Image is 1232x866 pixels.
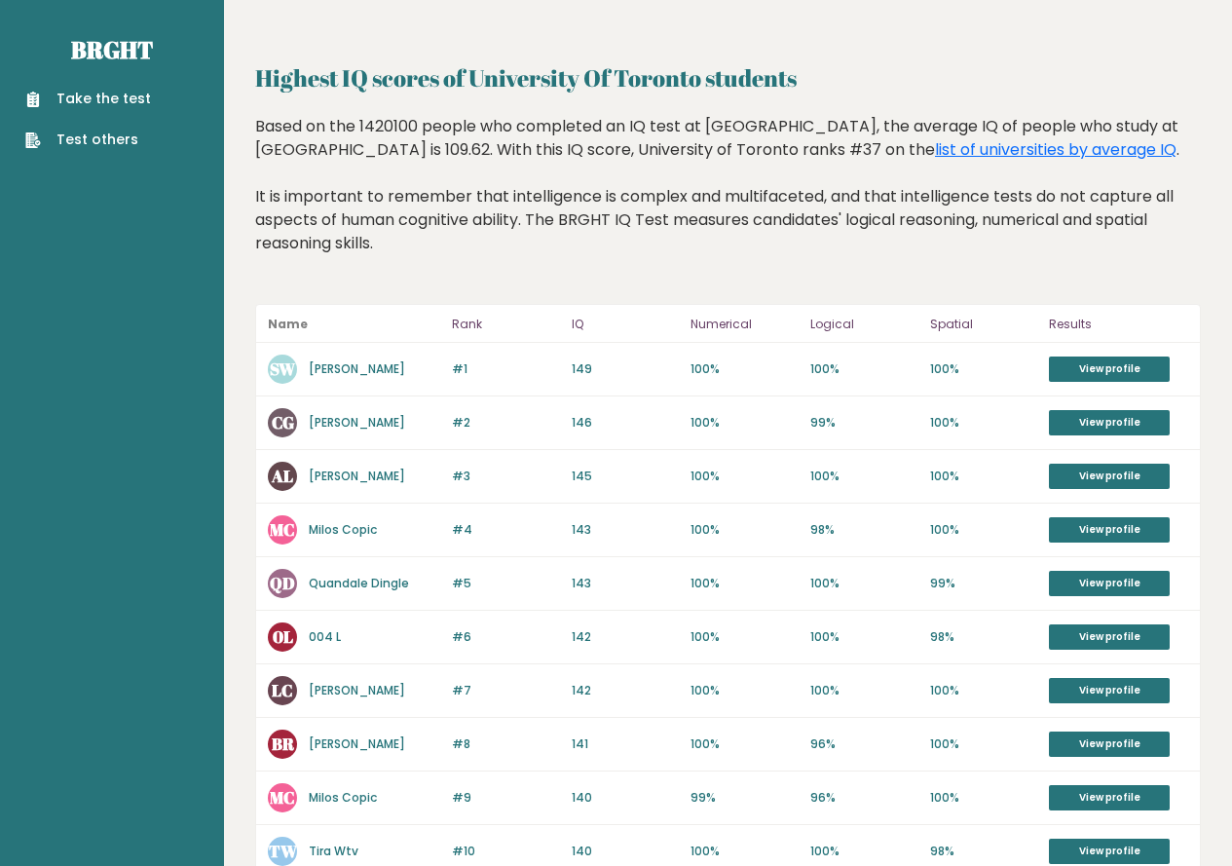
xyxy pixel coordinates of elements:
[930,789,1038,807] p: 100%
[309,628,341,645] a: 004 L
[810,313,918,336] p: Logical
[691,628,799,646] p: 100%
[572,414,680,432] p: 146
[452,735,560,753] p: #8
[930,360,1038,378] p: 100%
[25,89,151,109] a: Take the test
[930,575,1038,592] p: 99%
[272,411,294,433] text: CG
[309,521,377,538] a: Milos Copic
[930,735,1038,753] p: 100%
[271,465,293,487] text: AL
[572,575,680,592] p: 143
[691,360,799,378] p: 100%
[452,789,560,807] p: #9
[1049,571,1170,596] a: View profile
[930,521,1038,539] p: 100%
[309,843,358,859] a: Tira Wtv
[270,786,295,809] text: MC
[691,468,799,485] p: 100%
[272,679,293,701] text: LC
[691,414,799,432] p: 100%
[309,575,409,591] a: Quandale Dingle
[452,414,560,432] p: #2
[572,360,680,378] p: 149
[810,682,918,699] p: 100%
[1049,313,1188,336] p: Results
[452,360,560,378] p: #1
[572,789,680,807] p: 140
[572,313,680,336] p: IQ
[930,628,1038,646] p: 98%
[810,360,918,378] p: 100%
[452,682,560,699] p: #7
[572,521,680,539] p: 143
[1049,357,1170,382] a: View profile
[71,34,153,65] a: Brght
[691,682,799,699] p: 100%
[810,735,918,753] p: 96%
[930,313,1038,336] p: Spatial
[930,468,1038,485] p: 100%
[810,843,918,860] p: 100%
[691,735,799,753] p: 100%
[452,575,560,592] p: #5
[452,843,560,860] p: #10
[572,628,680,646] p: 142
[810,521,918,539] p: 98%
[270,358,296,380] text: SW
[572,468,680,485] p: 145
[1049,785,1170,810] a: View profile
[691,521,799,539] p: 100%
[270,518,295,541] text: MC
[691,313,799,336] p: Numerical
[810,628,918,646] p: 100%
[309,735,405,752] a: [PERSON_NAME]
[691,789,799,807] p: 99%
[452,468,560,485] p: #3
[1049,464,1170,489] a: View profile
[309,414,405,431] a: [PERSON_NAME]
[1049,732,1170,757] a: View profile
[930,414,1038,432] p: 100%
[452,628,560,646] p: #6
[572,843,680,860] p: 140
[930,682,1038,699] p: 100%
[309,682,405,698] a: [PERSON_NAME]
[273,625,293,648] text: 0L
[572,735,680,753] p: 141
[255,60,1201,95] h2: Highest IQ scores of University Of Toronto students
[309,468,405,484] a: [PERSON_NAME]
[1049,678,1170,703] a: View profile
[691,575,799,592] p: 100%
[691,843,799,860] p: 100%
[255,115,1201,284] div: Based on the 1420100 people who completed an IQ test at [GEOGRAPHIC_DATA], the average IQ of peop...
[1049,624,1170,650] a: View profile
[810,414,918,432] p: 99%
[572,682,680,699] p: 142
[309,360,405,377] a: [PERSON_NAME]
[810,468,918,485] p: 100%
[810,575,918,592] p: 100%
[270,572,295,594] text: QD
[452,313,560,336] p: Rank
[268,316,308,332] b: Name
[930,843,1038,860] p: 98%
[810,789,918,807] p: 96%
[452,521,560,539] p: #4
[1049,410,1170,435] a: View profile
[1049,839,1170,864] a: View profile
[25,130,151,150] a: Test others
[272,733,295,755] text: BR
[935,138,1176,161] a: list of universities by average IQ
[269,840,298,862] text: TW
[309,789,377,806] a: Milos Copic
[1049,517,1170,543] a: View profile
